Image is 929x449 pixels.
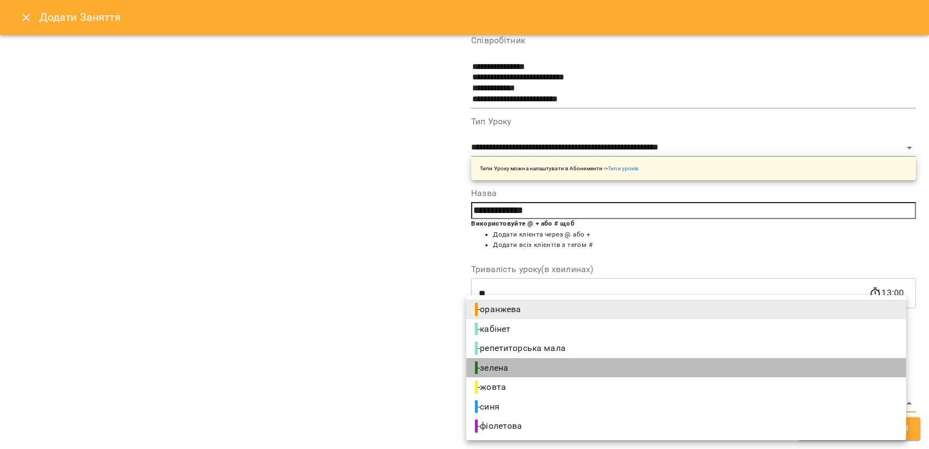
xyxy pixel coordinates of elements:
span: - жовта [475,381,508,394]
span: - оранжева [475,303,524,316]
span: - зелена [475,361,510,375]
span: - кабінет [475,323,513,336]
span: - синя [475,400,502,413]
span: - репетиторська мала [475,342,568,355]
span: - фіолетова [475,419,525,433]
